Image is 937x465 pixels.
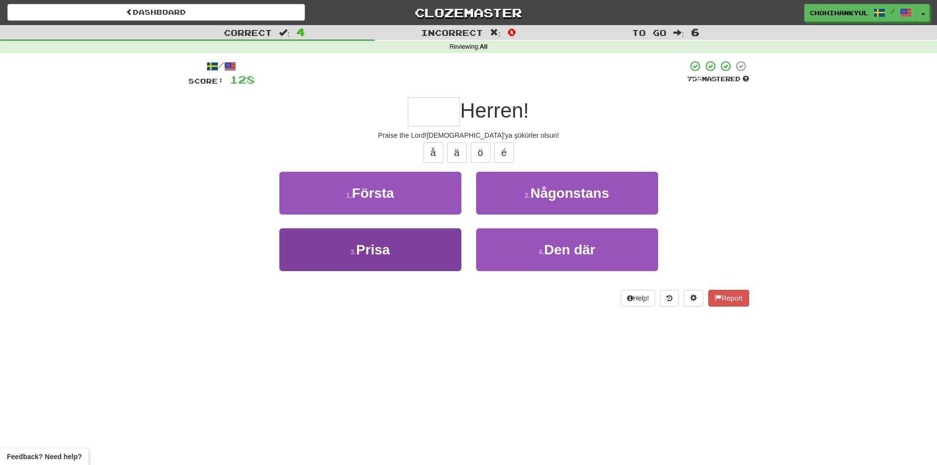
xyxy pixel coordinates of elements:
small: 2 . [525,191,531,199]
a: ChohiHanKyul / [804,4,917,22]
button: 3.Prisa [279,228,461,271]
span: 75 % [687,75,702,83]
a: Clozemaster [320,4,617,21]
button: 1.Första [279,172,461,215]
small: 4 . [539,248,544,256]
small: 3 . [350,248,356,256]
span: Correct [224,28,272,37]
button: Round history (alt+y) [660,290,679,307]
span: / [890,8,895,15]
span: Första [352,186,394,201]
span: : [490,29,501,37]
span: ChohiHanKyul [810,8,869,17]
span: Open feedback widget [7,452,82,462]
span: 4 [297,26,305,38]
span: Score: [188,77,224,85]
span: To go [632,28,666,37]
button: å [423,142,443,163]
button: Report [708,290,749,307]
span: 128 [230,73,255,86]
button: 2.Någonstans [476,172,658,215]
span: Den där [544,242,595,257]
button: Help! [621,290,656,307]
a: Dashboard [7,4,305,21]
span: Herren! [460,99,529,122]
button: ä [447,142,467,163]
span: 6 [691,26,699,38]
span: : [673,29,684,37]
span: Någonstans [530,186,609,201]
div: / [188,60,255,72]
button: é [494,142,514,163]
span: 0 [508,26,516,38]
strong: All [480,43,487,50]
span: Incorrect [421,28,483,37]
div: Praise the Lord![DEMOGRAPHIC_DATA]'ya şükürler olsun! [188,130,749,140]
button: ö [471,142,490,163]
span: : [279,29,290,37]
span: Prisa [356,242,390,257]
div: Mastered [687,75,749,84]
button: 4.Den där [476,228,658,271]
small: 1 . [346,191,352,199]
